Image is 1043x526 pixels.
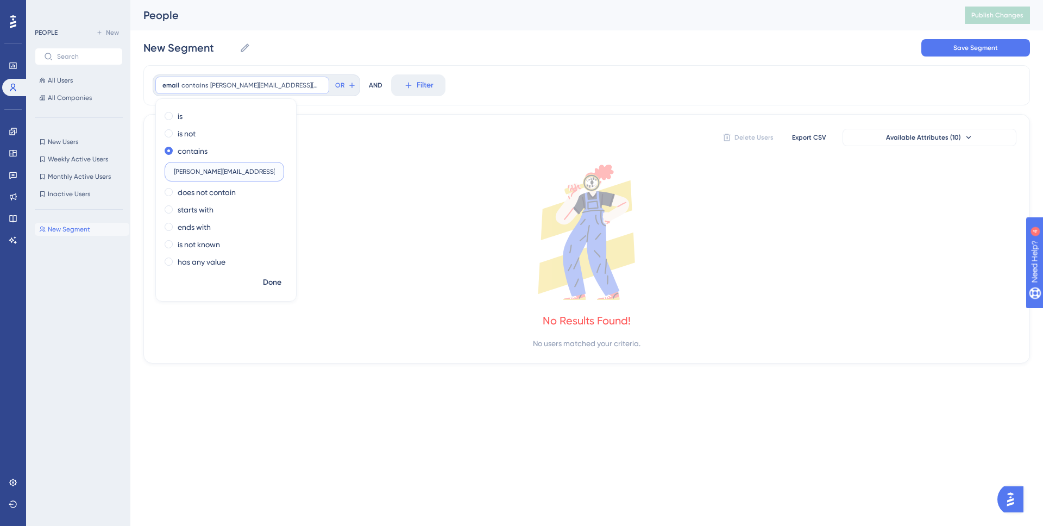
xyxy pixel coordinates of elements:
span: New Users [48,137,78,146]
button: Monthly Active Users [35,170,123,183]
button: Publish Changes [965,7,1030,24]
button: New [92,26,123,39]
div: No users matched your criteria. [533,337,640,350]
label: contains [178,145,208,158]
button: Filter [391,74,445,96]
div: PEOPLE [35,28,58,37]
label: ends with [178,221,211,234]
span: email [162,81,179,90]
span: Filter [417,79,433,92]
input: Segment Name [143,40,235,55]
span: Publish Changes [971,11,1023,20]
span: Weekly Active Users [48,155,108,164]
button: OR [334,77,357,94]
button: New Users [35,135,123,148]
span: Need Help? [26,3,68,16]
button: Available Attributes (10) [843,129,1016,146]
span: New Segment [48,225,90,234]
span: Export CSV [792,133,826,142]
label: is [178,110,183,123]
span: Save Segment [953,43,998,52]
input: Type the value [174,168,275,176]
div: AND [369,74,382,96]
span: New [106,28,119,37]
button: All Users [35,74,123,87]
div: 4 [76,5,79,14]
span: contains [181,81,208,90]
span: OR [335,81,344,90]
button: Inactive Users [35,187,123,201]
button: New Segment [35,223,129,236]
span: [PERSON_NAME][EMAIL_ADDRESS][DOMAIN_NAME] [210,81,322,90]
span: Monthly Active Users [48,172,111,181]
span: All Users [48,76,73,85]
button: Delete Users [721,129,775,146]
button: Done [257,273,287,292]
label: starts with [178,203,213,216]
div: People [143,8,938,23]
span: All Companies [48,93,92,102]
button: All Companies [35,91,123,104]
span: Inactive Users [48,190,90,198]
button: Weekly Active Users [35,153,123,166]
label: does not contain [178,186,236,199]
label: is not known [178,238,220,251]
span: Delete Users [734,133,774,142]
span: Done [263,276,281,289]
button: Save Segment [921,39,1030,57]
label: has any value [178,255,225,268]
iframe: UserGuiding AI Assistant Launcher [997,483,1030,516]
button: Export CSV [782,129,836,146]
div: No Results Found! [543,313,631,328]
span: Available Attributes (10) [886,133,961,142]
input: Search [57,53,114,60]
label: is not [178,127,196,140]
